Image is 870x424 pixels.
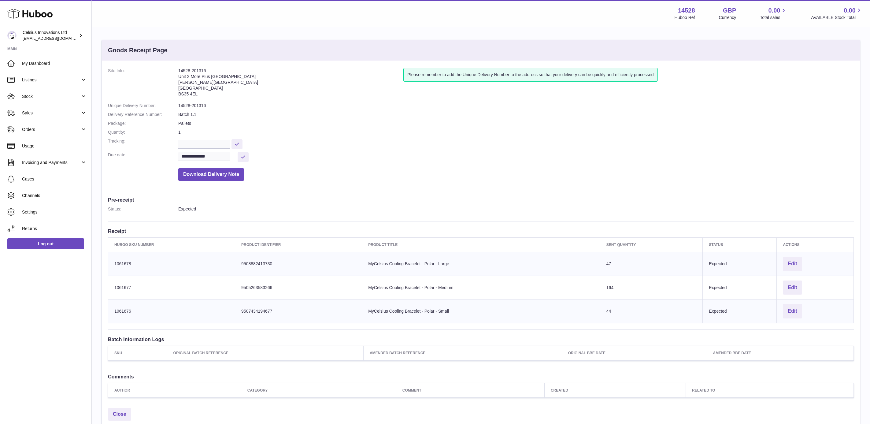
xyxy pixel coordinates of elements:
span: My Dashboard [22,61,87,66]
td: 9507434194677 [235,299,362,323]
td: Expected [703,252,777,276]
span: Settings [22,209,87,215]
dt: Tracking: [108,138,178,149]
th: Amended Batch Reference [363,346,562,360]
dt: Package: [108,121,178,126]
span: Channels [22,193,87,199]
button: Edit [783,257,802,271]
td: MyCelsius Cooling Bracelet - Polar - Small [362,299,600,323]
td: Expected [703,299,777,323]
td: MyCelsius Cooling Bracelet - Polar - Large [362,252,600,276]
td: 47 [600,252,702,276]
span: [EMAIL_ADDRESS][DOMAIN_NAME] [23,36,90,41]
div: Celsius Innovations Ltd [23,30,78,41]
dt: Quantity: [108,129,178,135]
td: MyCelsius Cooling Bracelet - Polar - Medium [362,276,600,299]
h3: Receipt [108,228,854,234]
span: Returns [22,226,87,232]
td: 1061676 [108,299,235,323]
th: Status [703,237,777,252]
img: internalAdmin-14528@internal.huboo.com [7,31,17,40]
dd: Expected [178,206,854,212]
td: 1061677 [108,276,235,299]
th: Original Batch Reference [167,346,363,360]
span: Sales [22,110,80,116]
th: Amended BBE Date [707,346,853,360]
a: Close [108,408,131,421]
dd: 1 [178,129,854,135]
dd: 14528-201316 [178,103,854,109]
button: Edit [783,304,802,318]
span: 0.00 [844,6,856,15]
dd: Batch 1.1 [178,112,854,117]
th: Original BBE Date [562,346,707,360]
span: Listings [22,77,80,83]
a: Log out [7,238,84,249]
div: Currency [719,15,736,20]
span: Cases [22,176,87,182]
dd: Pallets [178,121,854,126]
strong: 14528 [678,6,695,15]
th: Sent Quantity [600,237,702,252]
h3: Goods Receipt Page [108,46,168,54]
h3: Pre-receipt [108,196,854,203]
th: Huboo SKU Number [108,237,235,252]
th: Product title [362,237,600,252]
button: Edit [783,281,802,295]
td: 44 [600,299,702,323]
a: 0.00 Total sales [760,6,787,20]
th: SKU [108,346,167,360]
a: 0.00 AVAILABLE Stock Total [811,6,863,20]
div: Please remember to add the Unique Delivery Number to the address so that your delivery can be qui... [403,68,657,82]
span: Stock [22,94,80,99]
dt: Site Info: [108,68,178,100]
span: Usage [22,143,87,149]
dt: Due date: [108,152,178,162]
span: Orders [22,127,80,132]
th: Comment [396,383,544,397]
span: Invoicing and Payments [22,160,80,166]
th: Actions [777,237,854,252]
dt: Status: [108,206,178,212]
button: Download Delivery Note [178,168,244,181]
td: 1061678 [108,252,235,276]
div: Huboo Ref [675,15,695,20]
address: 14528-201316 Unit 2 More Plus [GEOGRAPHIC_DATA] [PERSON_NAME][GEOGRAPHIC_DATA] [GEOGRAPHIC_DATA] ... [178,68,403,100]
th: Product Identifier [235,237,362,252]
dt: Unique Delivery Number: [108,103,178,109]
h3: Batch Information Logs [108,336,854,343]
th: Created [544,383,686,397]
span: Total sales [760,15,787,20]
td: 9508882413730 [235,252,362,276]
th: Category [241,383,396,397]
th: Related to [686,383,854,397]
dt: Delivery Reference Number: [108,112,178,117]
strong: GBP [723,6,736,15]
span: 0.00 [768,6,780,15]
span: AVAILABLE Stock Total [811,15,863,20]
td: 164 [600,276,702,299]
td: Expected [703,276,777,299]
th: Author [108,383,241,397]
td: 9505263583266 [235,276,362,299]
h3: Comments [108,373,854,380]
